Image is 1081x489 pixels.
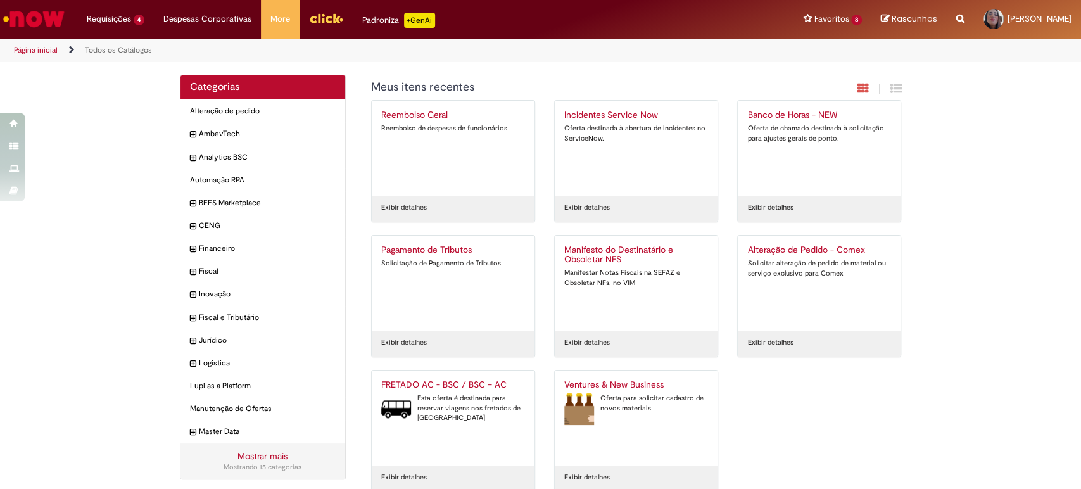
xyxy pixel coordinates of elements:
[381,473,427,483] a: Exibir detalhes
[180,374,346,398] div: Lupi as a Platform
[134,15,144,25] span: 4
[190,243,196,256] i: expandir categoria Financeiro
[9,39,711,62] ul: Trilhas de página
[564,393,594,425] img: Ventures & New Business
[564,473,610,483] a: Exibir detalhes
[180,283,346,306] div: expandir categoria Inovação Inovação
[564,268,708,288] div: Manifestar Notas Fiscais na SEFAZ e Obsoletar NFs. no VIM
[857,82,869,94] i: Exibição em cartão
[180,397,346,421] div: Manutenção de Ofertas
[14,45,58,55] a: Página inicial
[738,236,901,331] a: Alteração de Pedido - Comex Solicitar alteração de pedido de material ou serviço exclusivo para C...
[747,124,891,143] div: Oferta de chamado destinada à solicitação para ajustes gerais de ponto.
[190,289,196,302] i: expandir categoria Inovação
[371,81,764,94] h1: {"description":"","title":"Meus itens recentes"} Categoria
[555,101,718,196] a: Incidentes Service Now Oferta destinada à abertura de incidentes no ServiceNow.
[199,312,336,323] span: Fiscal e Tributário
[892,13,937,25] span: Rascunhos
[199,426,336,437] span: Master Data
[372,236,534,331] a: Pagamento de Tributos Solicitação de Pagamento de Tributos
[747,245,891,255] h2: Alteração de Pedido - Comex
[199,198,336,208] span: BEES Marketplace
[180,99,346,123] div: Alteração de pedido
[180,260,346,283] div: expandir categoria Fiscal Fiscal
[190,82,336,93] h2: Categorias
[190,175,336,186] span: Automação RPA
[747,110,891,120] h2: Banco de Horas - NEW
[747,338,793,348] a: Exibir detalhes
[180,191,346,215] div: expandir categoria BEES Marketplace BEES Marketplace
[747,203,793,213] a: Exibir detalhes
[199,243,336,254] span: Financeiro
[180,168,346,192] div: Automação RPA
[199,289,336,300] span: Inovação
[878,82,881,96] span: |
[190,198,196,210] i: expandir categoria BEES Marketplace
[555,236,718,331] a: Manifesto do Destinatário e Obsoletar NFS Manifestar Notas Fiscais na SEFAZ e Obsoletar NFs. no VIM
[180,146,346,169] div: expandir categoria Analytics BSC Analytics BSC
[190,266,196,279] i: expandir categoria Fiscal
[738,101,901,196] a: Banco de Horas - NEW Oferta de chamado destinada à solicitação para ajustes gerais de ponto.
[381,338,427,348] a: Exibir detalhes
[180,99,346,443] ul: Categorias
[381,245,525,255] h2: Pagamento de Tributos
[199,335,336,346] span: Jurídico
[564,338,610,348] a: Exibir detalhes
[372,101,534,196] a: Reembolso Geral Reembolso de despesas de funcionários
[180,122,346,146] div: expandir categoria AmbevTech AmbevTech
[180,306,346,329] div: expandir categoria Fiscal e Tributário Fiscal e Tributário
[190,152,196,165] i: expandir categoria Analytics BSC
[564,245,708,265] h2: Manifesto do Destinatário e Obsoletar NFS
[381,258,525,269] div: Solicitação de Pagamento de Tributos
[85,45,152,55] a: Todos os Catálogos
[199,220,336,231] span: CENG
[381,393,525,423] div: Esta oferta é destinada para reservar viagens nos fretados de [GEOGRAPHIC_DATA]
[180,352,346,375] div: expandir categoria Logistica Logistica
[190,129,196,141] i: expandir categoria AmbevTech
[564,203,610,213] a: Exibir detalhes
[362,13,435,28] div: Padroniza
[237,450,288,462] a: Mostrar mais
[190,220,196,233] i: expandir categoria CENG
[309,9,343,28] img: click_logo_yellow_360x200.png
[881,13,937,25] a: Rascunhos
[180,237,346,260] div: expandir categoria Financeiro Financeiro
[381,203,427,213] a: Exibir detalhes
[851,15,862,25] span: 8
[180,329,346,352] div: expandir categoria Jurídico Jurídico
[199,152,336,163] span: Analytics BSC
[199,358,336,369] span: Logistica
[270,13,290,25] span: More
[180,214,346,238] div: expandir categoria CENG CENG
[747,258,891,278] div: Solicitar alteração de pedido de material ou serviço exclusivo para Comex
[1,6,66,32] img: ServiceNow
[381,393,411,425] img: FRETADO AC - BSC / BSC – AC
[564,393,708,413] div: Oferta para solicitar cadastro de novos materiais
[1008,13,1072,24] span: [PERSON_NAME]
[190,312,196,325] i: expandir categoria Fiscal e Tributário
[890,82,902,94] i: Exibição de grade
[381,380,525,390] h2: FRETADO AC - BSC / BSC – AC
[190,462,336,473] div: Mostrando 15 categorias
[180,420,346,443] div: expandir categoria Master Data Master Data
[190,106,336,117] span: Alteração de pedido
[199,266,336,277] span: Fiscal
[87,13,131,25] span: Requisições
[190,426,196,439] i: expandir categoria Master Data
[372,371,534,466] a: FRETADO AC - BSC / BSC – AC FRETADO AC - BSC / BSC – AC Esta oferta é destinada para reservar via...
[381,124,525,134] div: Reembolso de despesas de funcionários
[564,124,708,143] div: Oferta destinada à abertura de incidentes no ServiceNow.
[381,110,525,120] h2: Reembolso Geral
[190,381,336,391] span: Lupi as a Platform
[814,13,849,25] span: Favoritos
[163,13,251,25] span: Despesas Corporativas
[190,335,196,348] i: expandir categoria Jurídico
[555,371,718,466] a: Ventures & New Business Ventures & New Business Oferta para solicitar cadastro de novos materiais
[190,358,196,371] i: expandir categoria Logistica
[564,110,708,120] h2: Incidentes Service Now
[564,380,708,390] h2: Ventures & New Business
[404,13,435,28] p: +GenAi
[190,403,336,414] span: Manutenção de Ofertas
[199,129,336,139] span: AmbevTech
